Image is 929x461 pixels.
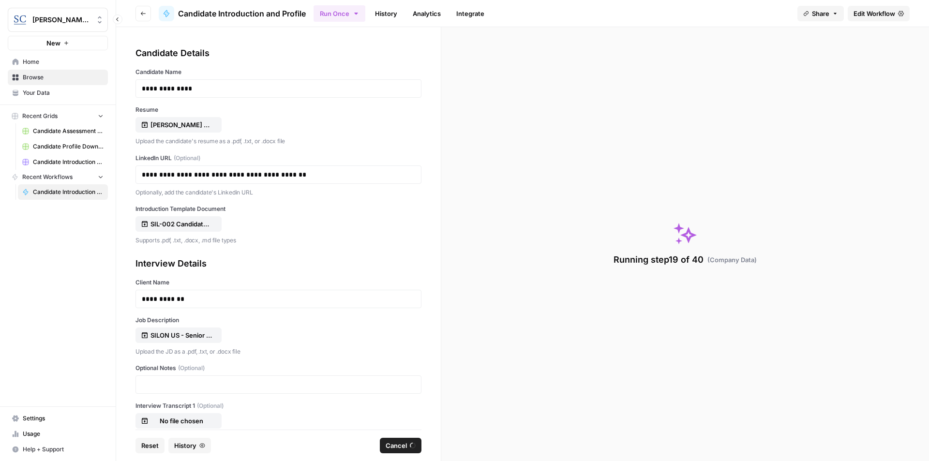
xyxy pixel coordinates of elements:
span: Candidate Introduction and Profile [33,188,104,196]
p: No file chosen [150,416,212,426]
span: Cancel [386,441,407,450]
a: Browse [8,70,108,85]
span: Edit Workflow [854,9,895,18]
div: Candidate Details [135,46,421,60]
a: Candidate Introduction and Profile [18,184,108,200]
span: History [174,441,196,450]
span: Your Data [23,89,104,97]
label: Job Description [135,316,421,325]
button: Workspace: Stanton Chase Nashville [8,8,108,32]
label: Optional Notes [135,364,421,372]
div: Interview Details [135,257,421,270]
a: Candidate Profile Download Sheet [18,139,108,154]
label: Client Name [135,278,421,287]
span: Browse [23,73,104,82]
label: Candidate Name [135,68,421,76]
a: Usage [8,426,108,442]
a: Your Data [8,85,108,101]
span: Candidate Profile Download Sheet [33,142,104,151]
label: Introduction Template Document [135,205,421,213]
span: Candidate Introduction and Profile [178,8,306,19]
button: No file chosen [135,413,222,429]
span: Usage [23,430,104,438]
p: Supports .pdf, .txt, .docx, .md file types [135,236,421,245]
div: Running step 19 of 40 [614,253,757,267]
button: [PERSON_NAME] Resume.pdf [135,117,222,133]
label: Interview Transcript 1 [135,402,421,410]
label: Resume [135,105,421,114]
button: Recent Workflows [8,170,108,184]
button: Share [797,6,844,21]
a: Candidate Assessment Download Sheet [18,123,108,139]
a: History [369,6,403,21]
span: Candidate Assessment Download Sheet [33,127,104,135]
button: Reset [135,438,165,453]
span: (Optional) [174,154,200,163]
button: Recent Grids [8,109,108,123]
button: SILON US - Senior Sales Manager Recruitment Profile.pdf [135,327,222,343]
span: Recent Workflows [22,173,73,181]
button: History [168,438,211,453]
span: Reset [141,441,159,450]
span: (Optional) [178,364,205,372]
a: Settings [8,411,108,426]
p: SIL-002 Candidate Introduction Template.docx [150,219,212,229]
p: SILON US - Senior Sales Manager Recruitment Profile.pdf [150,330,212,340]
span: Settings [23,414,104,423]
label: LinkedIn URL [135,154,421,163]
span: (Optional) [197,402,224,410]
span: [PERSON_NAME] [GEOGRAPHIC_DATA] [32,15,91,25]
a: Home [8,54,108,70]
span: Home [23,58,104,66]
a: Candidate Introduction and Profile [159,6,306,21]
p: Optionally, add the candidate's Linkedin URL [135,188,421,197]
p: Upload the JD as a .pdf, .txt, or .docx file [135,347,421,357]
p: [PERSON_NAME] Resume.pdf [150,120,212,130]
p: Upload the candidate's resume as a .pdf, .txt, or .docx file [135,136,421,146]
a: Candidate Introduction Download Sheet [18,154,108,170]
button: Cancel [380,438,421,453]
img: Stanton Chase Nashville Logo [11,11,29,29]
button: SIL-002 Candidate Introduction Template.docx [135,216,222,232]
span: ( Company Data ) [707,255,757,265]
button: Run Once [314,5,365,22]
a: Analytics [407,6,447,21]
span: New [46,38,60,48]
button: Help + Support [8,442,108,457]
a: Integrate [450,6,490,21]
span: Recent Grids [22,112,58,120]
button: New [8,36,108,50]
a: Edit Workflow [848,6,910,21]
span: Help + Support [23,445,104,454]
span: Share [812,9,829,18]
span: Candidate Introduction Download Sheet [33,158,104,166]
